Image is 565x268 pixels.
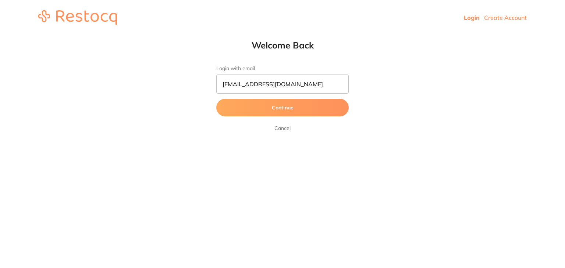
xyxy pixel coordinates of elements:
[464,14,480,21] a: Login
[216,65,349,72] label: Login with email
[202,40,363,51] h1: Welcome Back
[484,14,527,21] a: Create Account
[216,99,349,116] button: Continue
[273,124,292,133] a: Cancel
[38,10,117,25] img: restocq_logo.svg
